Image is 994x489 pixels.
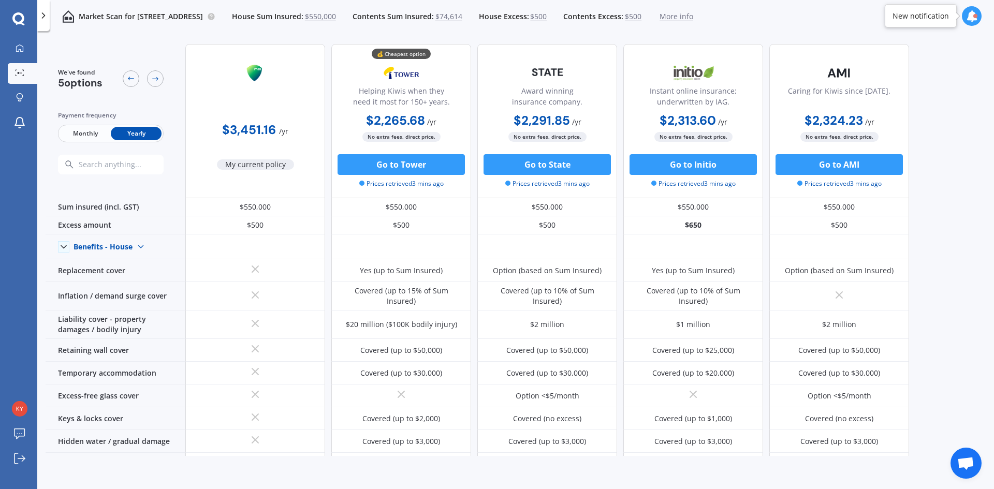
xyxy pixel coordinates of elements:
span: Prices retrieved 3 mins ago [651,179,736,188]
b: $2,291.85 [514,112,570,128]
span: $500 [530,11,547,22]
b: $2,265.68 [366,112,425,128]
div: $550,000 [769,198,909,216]
img: Tower.webp [367,60,435,86]
button: Go to State [484,154,611,175]
div: Benefits - House [74,242,133,251]
div: Covered (up to 10% of Sum Insured) [485,286,609,306]
span: $550,000 [305,11,336,22]
img: 161c454cb1e1fcc2fb582599546a4abd [12,401,27,417]
img: home-and-contents.b802091223b8502ef2dd.svg [62,10,75,23]
b: $2,313.60 [660,112,716,128]
div: Hidden water / gradual damage [46,430,185,453]
span: More info [660,11,693,22]
div: Replacement cover [46,259,185,282]
div: Sum insured (incl. GST) [46,198,185,216]
span: Yearly [111,127,162,140]
div: Option <$5/month [516,391,579,401]
div: Option <$5/month [808,391,871,401]
div: Covered (up to 10% of Sum Insured) [631,286,755,306]
div: $2 million [822,319,856,330]
span: House Excess: [479,11,529,22]
img: Mas.png [221,60,289,86]
div: Covered (up to $3,000) [508,436,586,447]
img: AMI-text-1.webp [805,60,873,86]
div: $550,000 [477,198,617,216]
div: Award winning insurance company. [486,85,608,111]
b: $3,451.16 [222,122,276,138]
div: Payment frequency [58,110,164,121]
div: Covered (no excess) [513,413,581,424]
span: No extra fees, direct price. [362,132,441,142]
img: Benefit content down [133,239,149,255]
span: My current policy [217,159,294,170]
div: $1 million [676,319,710,330]
div: New notification [893,11,949,21]
div: Covered (up to 15% of Sum Insured) [339,286,463,306]
span: No extra fees, direct price. [800,132,879,142]
div: Covered (up to $3,000) [654,436,732,447]
div: Excess amount [46,216,185,234]
div: Yes (up to Sum Insured) [652,265,735,276]
span: $74,614 [435,11,462,22]
div: Yes (up to Sum Insured) [360,265,443,276]
div: Covered (up to $30,000) [360,368,442,378]
span: No extra fees, direct price. [508,132,587,142]
div: Open chat [951,448,982,479]
span: Contents Excess: [563,11,623,22]
div: Covered (up to $25,000) [652,345,734,355]
img: Initio.webp [659,60,727,86]
div: Covered (no excess) [805,413,873,424]
div: $2 million [530,319,564,330]
div: $500 [477,216,617,234]
div: 💰 Cheapest option [372,49,431,59]
div: Covered (up to $1,000) [654,413,732,424]
div: Caring for Kiwis since [DATE]. [788,85,890,111]
div: $650 [623,216,763,234]
button: Go to AMI [776,154,903,175]
button: Go to Tower [338,154,465,175]
div: $500 [331,216,471,234]
div: $500 [185,216,325,234]
span: Prices retrieved 3 mins ago [359,179,444,188]
span: / yr [279,126,288,136]
div: Recreational features [46,453,185,476]
div: Covered (up to $3,000) [362,436,440,447]
div: Keys & locks cover [46,407,185,430]
span: / yr [865,117,874,127]
div: $500 [769,216,909,234]
img: State-text-1.webp [513,60,581,84]
div: Covered (up to $50,000) [506,345,588,355]
div: Option (based on Sum Insured) [493,265,602,276]
button: Go to Initio [630,154,757,175]
div: Liability cover - property damages / bodily injury [46,310,185,339]
div: Instant online insurance; underwritten by IAG. [632,85,754,111]
span: No extra fees, direct price. [654,132,733,142]
div: $20 million ($100K bodily injury) [346,319,457,330]
div: Covered (up to $20,000) [652,368,734,378]
input: Search anything... [78,160,184,169]
span: 5 options [58,76,103,90]
span: Contents Sum Insured: [353,11,434,22]
div: $550,000 [623,198,763,216]
span: Prices retrieved 3 mins ago [797,179,882,188]
span: / yr [572,117,581,127]
div: Covered (up to $50,000) [360,345,442,355]
span: / yr [427,117,436,127]
div: Covered (up to $50,000) [798,345,880,355]
span: $500 [625,11,641,22]
div: Temporary accommodation [46,362,185,384]
div: Inflation / demand surge cover [46,282,185,310]
div: Covered (up to $30,000) [506,368,588,378]
div: Excess-free glass cover [46,384,185,407]
span: House Sum Insured: [232,11,303,22]
b: $2,324.23 [805,112,863,128]
div: Option (based on Sum Insured) [785,265,894,276]
span: / yr [718,117,727,127]
span: Prices retrieved 3 mins ago [505,179,590,188]
span: We've found [58,68,103,77]
div: Covered (up to $2,000) [362,413,440,424]
div: $550,000 [331,198,471,216]
div: Covered (up to $3,000) [800,436,878,447]
span: Monthly [60,127,111,140]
